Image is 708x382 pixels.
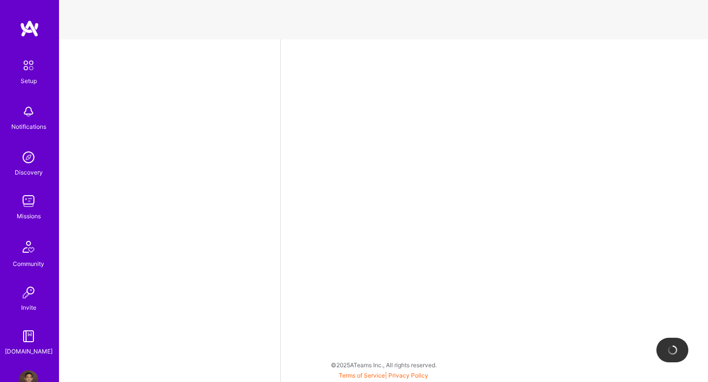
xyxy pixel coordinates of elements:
[21,76,37,86] div: Setup
[18,55,39,76] img: setup
[20,20,39,37] img: logo
[11,121,46,132] div: Notifications
[19,326,38,346] img: guide book
[339,372,385,379] a: Terms of Service
[19,191,38,211] img: teamwork
[19,283,38,302] img: Invite
[17,235,40,259] img: Community
[13,259,44,269] div: Community
[59,353,708,377] div: © 2025 ATeams Inc., All rights reserved.
[388,372,428,379] a: Privacy Policy
[19,147,38,167] img: discovery
[17,211,41,221] div: Missions
[19,102,38,121] img: bell
[15,167,43,177] div: Discovery
[5,346,53,356] div: [DOMAIN_NAME]
[665,343,679,357] img: loading
[21,302,36,313] div: Invite
[339,372,428,379] span: |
